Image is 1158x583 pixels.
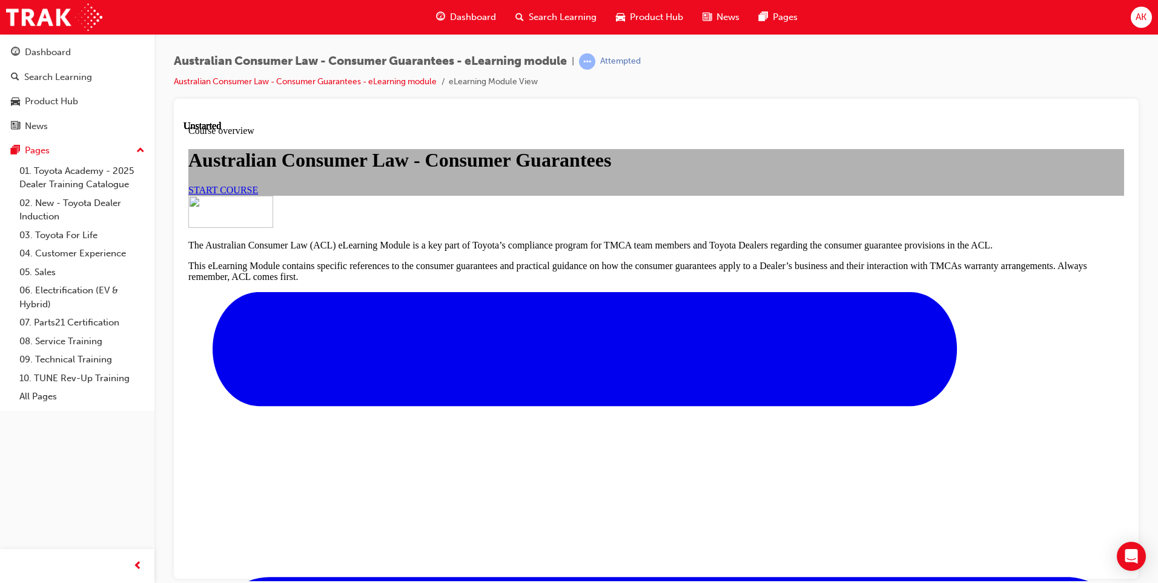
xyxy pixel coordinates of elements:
[749,5,807,30] a: pages-iconPages
[773,10,798,24] span: Pages
[25,144,50,158] div: Pages
[5,28,941,51] h1: Australian Consumer Law - Consumer Guarantees
[6,4,102,31] img: Trak
[133,559,142,574] span: prev-icon
[15,263,150,282] a: 05. Sales
[506,5,606,30] a: search-iconSearch Learning
[572,55,574,68] span: |
[606,5,693,30] a: car-iconProduct Hub
[11,96,20,107] span: car-icon
[15,244,150,263] a: 04. Customer Experience
[436,10,445,25] span: guage-icon
[24,70,92,84] div: Search Learning
[15,332,150,351] a: 08. Service Training
[15,162,150,194] a: 01. Toyota Academy - 2025 Dealer Training Catalogue
[11,121,20,132] span: news-icon
[1117,542,1146,571] div: Open Intercom Messenger
[15,281,150,313] a: 06. Electrification (EV & Hybrid)
[15,369,150,388] a: 10. TUNE Rev-Up Training
[529,10,597,24] span: Search Learning
[25,119,48,133] div: News
[15,194,150,226] a: 02. New - Toyota Dealer Induction
[515,10,524,25] span: search-icon
[15,387,150,406] a: All Pages
[426,5,506,30] a: guage-iconDashboard
[600,56,641,67] div: Attempted
[759,10,768,25] span: pages-icon
[15,350,150,369] a: 09. Technical Training
[693,5,749,30] a: news-iconNews
[5,64,74,75] a: START COURSE
[15,226,150,245] a: 03. Toyota For Life
[616,10,625,25] span: car-icon
[5,140,941,162] p: This eLearning Module contains specific references to the consumer guarantees and practical guida...
[11,145,20,156] span: pages-icon
[5,119,941,130] p: The Australian Consumer Law (ACL) eLearning Module is a key part of Toyota’s compliance program f...
[5,5,71,15] span: Course overview
[25,45,71,59] div: Dashboard
[579,53,595,70] span: learningRecordVerb_ATTEMPT-icon
[5,139,150,162] button: Pages
[174,76,437,87] a: Australian Consumer Law - Consumer Guarantees - eLearning module
[703,10,712,25] span: news-icon
[5,41,150,64] a: Dashboard
[449,75,538,89] li: eLearning Module View
[11,47,20,58] span: guage-icon
[1136,10,1146,24] span: AK
[630,10,683,24] span: Product Hub
[5,66,150,88] a: Search Learning
[450,10,496,24] span: Dashboard
[5,39,150,139] button: DashboardSearch LearningProduct HubNews
[15,313,150,332] a: 07. Parts21 Certification
[174,55,567,68] span: Australian Consumer Law - Consumer Guarantees - eLearning module
[136,143,145,159] span: up-icon
[716,10,739,24] span: News
[25,95,78,108] div: Product Hub
[11,72,19,83] span: search-icon
[5,115,150,138] a: News
[1131,7,1152,28] button: AK
[5,90,150,113] a: Product Hub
